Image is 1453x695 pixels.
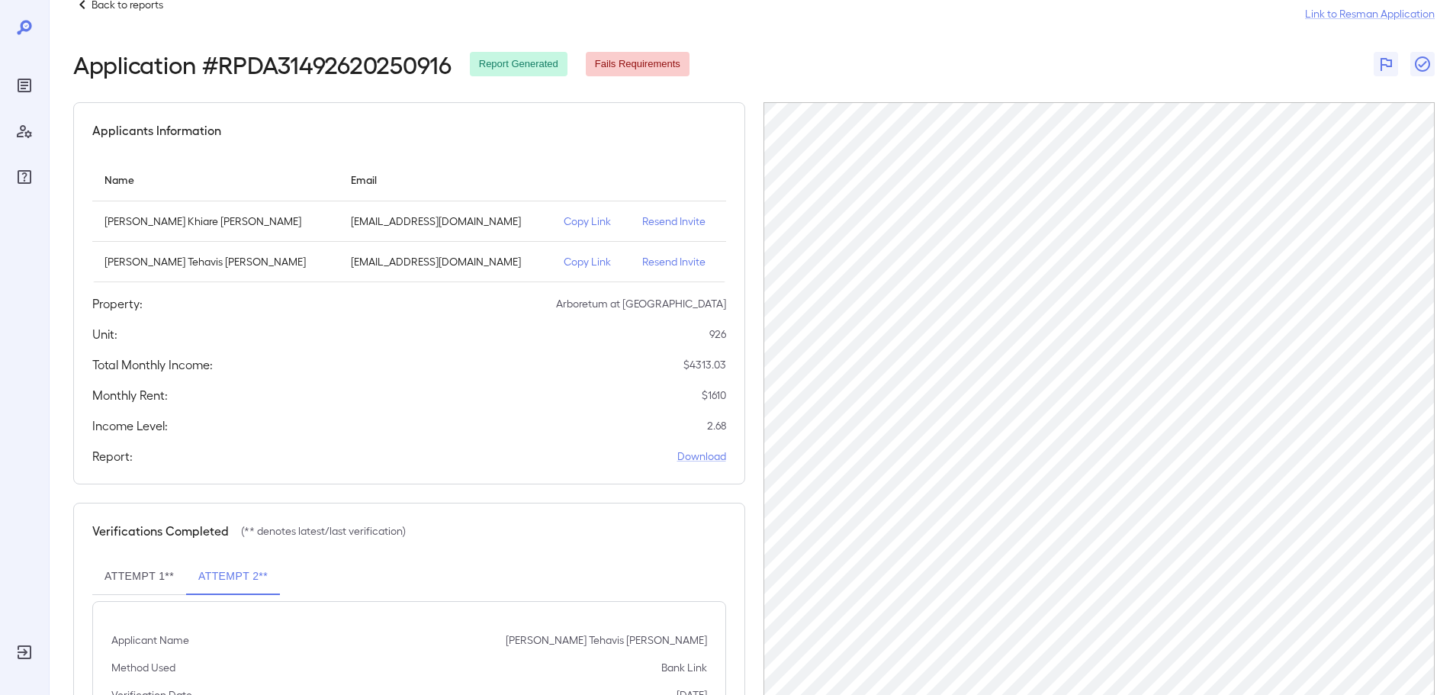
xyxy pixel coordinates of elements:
h5: Total Monthly Income: [92,356,213,374]
p: Method Used [111,660,175,675]
h2: Application # RPDA31492620250916 [73,50,452,78]
h5: Report: [92,447,133,465]
div: Manage Users [12,119,37,143]
th: Name [92,158,339,201]
button: Flag Report [1374,52,1398,76]
div: FAQ [12,165,37,189]
a: Download [677,449,726,464]
div: Log Out [12,640,37,664]
p: 2.68 [707,418,726,433]
p: Copy Link [564,254,618,269]
h5: Applicants Information [92,121,221,140]
button: Attempt 1** [92,558,186,595]
p: Bank Link [661,660,707,675]
h5: Property: [92,294,143,313]
p: [PERSON_NAME] Tehavis [PERSON_NAME] [506,632,707,648]
th: Email [339,158,551,201]
p: [EMAIL_ADDRESS][DOMAIN_NAME] [351,254,539,269]
p: $ 1610 [702,388,726,403]
h5: Monthly Rent: [92,386,168,404]
p: Applicant Name [111,632,189,648]
a: Link to Resman Application [1305,6,1435,21]
p: Copy Link [564,214,618,229]
h5: Verifications Completed [92,522,229,540]
table: simple table [92,158,726,282]
p: Arboretum at [GEOGRAPHIC_DATA] [556,296,726,311]
p: (** denotes latest/last verification) [241,523,406,539]
button: Close Report [1410,52,1435,76]
p: [PERSON_NAME] Tehavis [PERSON_NAME] [104,254,326,269]
button: Attempt 2** [186,558,280,595]
p: [EMAIL_ADDRESS][DOMAIN_NAME] [351,214,539,229]
p: [PERSON_NAME] Khiare [PERSON_NAME] [104,214,326,229]
p: Resend Invite [642,254,714,269]
div: Reports [12,73,37,98]
span: Report Generated [470,57,567,72]
span: Fails Requirements [586,57,690,72]
h5: Unit: [92,325,117,343]
p: $ 4313.03 [683,357,726,372]
h5: Income Level: [92,417,168,435]
p: 926 [709,327,726,342]
p: Resend Invite [642,214,714,229]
